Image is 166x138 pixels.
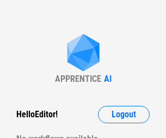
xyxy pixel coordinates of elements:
div: APPRENTICE [55,74,101,84]
button: Logout [98,106,150,123]
span: Logout [112,110,136,119]
img: Apprentice AI [62,34,105,74]
div: AI [104,74,112,84]
div: Hello Editor ! [16,106,58,123]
